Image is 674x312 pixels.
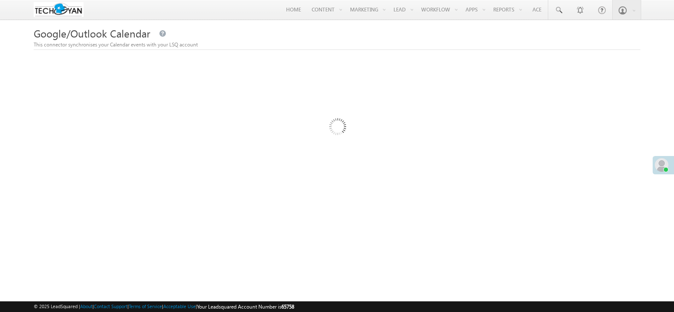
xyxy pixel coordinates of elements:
[94,303,127,309] a: Contact Support
[281,303,294,310] span: 65758
[34,26,150,40] span: Google/Outlook Calendar
[34,303,294,311] span: © 2025 LeadSquared | | | | |
[293,84,381,172] img: Loading...
[80,303,93,309] a: About
[34,41,640,49] div: This connector synchronises your Calendar events with your LSQ account
[34,2,84,17] img: Custom Logo
[197,303,294,310] span: Your Leadsquared Account Number is
[163,303,196,309] a: Acceptable Use
[129,303,162,309] a: Terms of Service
